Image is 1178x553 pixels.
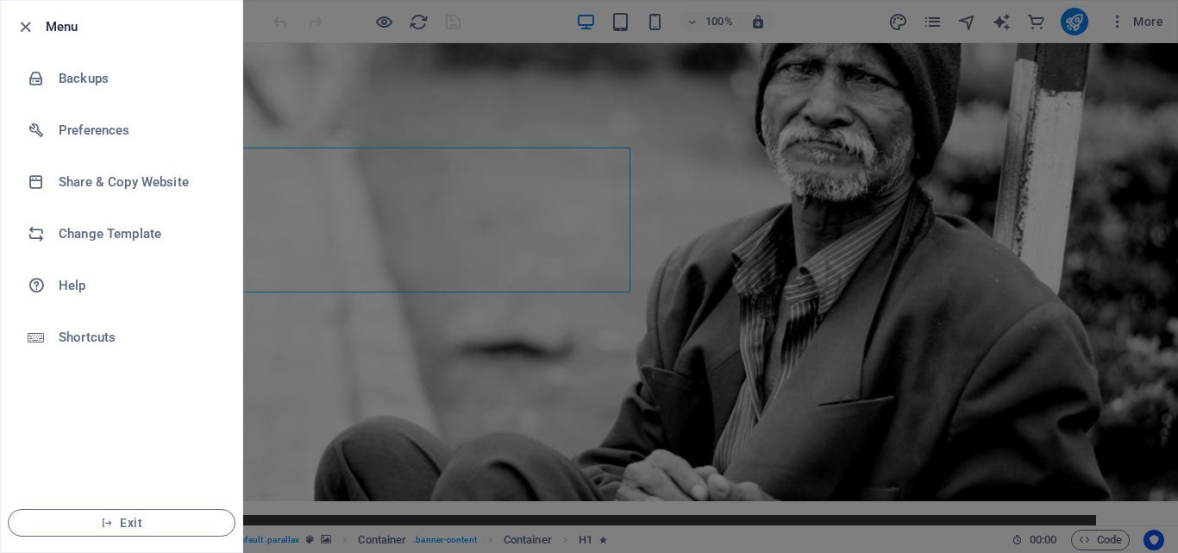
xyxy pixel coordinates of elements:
[59,275,218,296] h6: Help
[22,516,221,530] span: Exit
[59,172,218,192] h6: Share & Copy Website
[46,16,229,37] h6: Menu
[1,260,242,311] a: Help
[59,68,218,89] h6: Backups
[59,120,218,141] h6: Preferences
[59,327,218,348] h6: Shortcuts
[59,223,218,244] h6: Change Template
[8,509,235,537] button: Exit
